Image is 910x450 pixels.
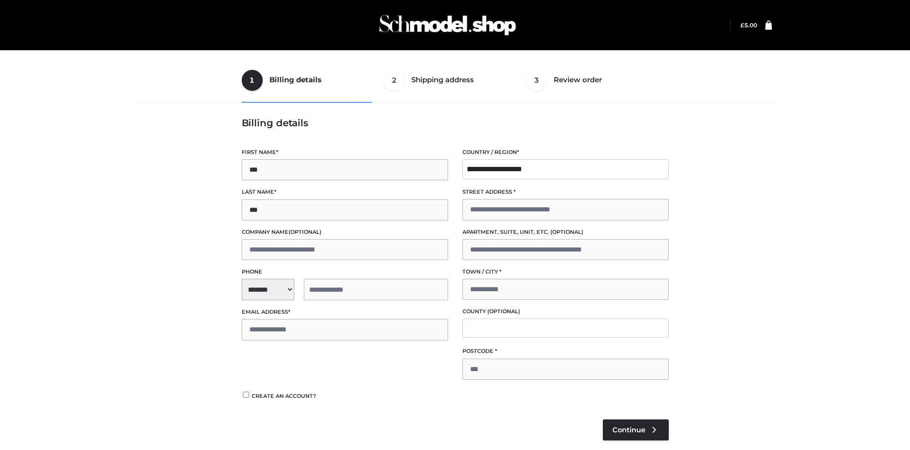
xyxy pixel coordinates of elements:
[740,22,757,29] a: £5.00
[462,187,669,197] label: Street address
[242,187,448,197] label: Last name
[242,148,448,157] label: First name
[242,267,448,276] label: Phone
[252,393,316,399] span: Create an account?
[462,148,669,157] label: Country / Region
[376,6,519,44] img: Schmodel Admin 964
[242,307,448,317] label: Email address
[462,267,669,276] label: Town / City
[550,229,583,235] span: (optional)
[462,228,669,237] label: Apartment, suite, unit, etc.
[462,347,669,356] label: Postcode
[603,419,669,440] a: Continue
[487,308,520,315] span: (optional)
[740,22,757,29] bdi: 5.00
[612,426,645,434] span: Continue
[242,392,250,398] input: Create an account?
[289,229,321,235] span: (optional)
[242,117,669,129] h3: Billing details
[242,228,448,237] label: Company name
[740,22,744,29] span: £
[462,307,669,316] label: County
